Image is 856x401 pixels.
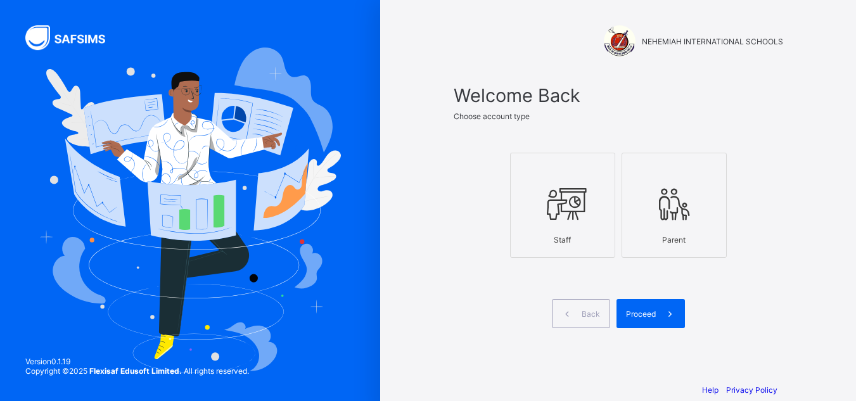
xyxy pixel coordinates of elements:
[726,385,777,395] a: Privacy Policy
[39,48,341,372] img: Hero Image
[702,385,719,395] a: Help
[25,25,120,50] img: SAFSIMS Logo
[89,366,182,376] strong: Flexisaf Edusoft Limited.
[626,309,656,319] span: Proceed
[25,366,249,376] span: Copyright © 2025 All rights reserved.
[454,111,530,121] span: Choose account type
[642,37,783,46] span: NEHEMIAH INTERNATIONAL SCHOOLS
[629,229,720,251] div: Parent
[454,84,783,106] span: Welcome Back
[25,357,249,366] span: Version 0.1.19
[517,229,608,251] div: Staff
[582,309,600,319] span: Back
